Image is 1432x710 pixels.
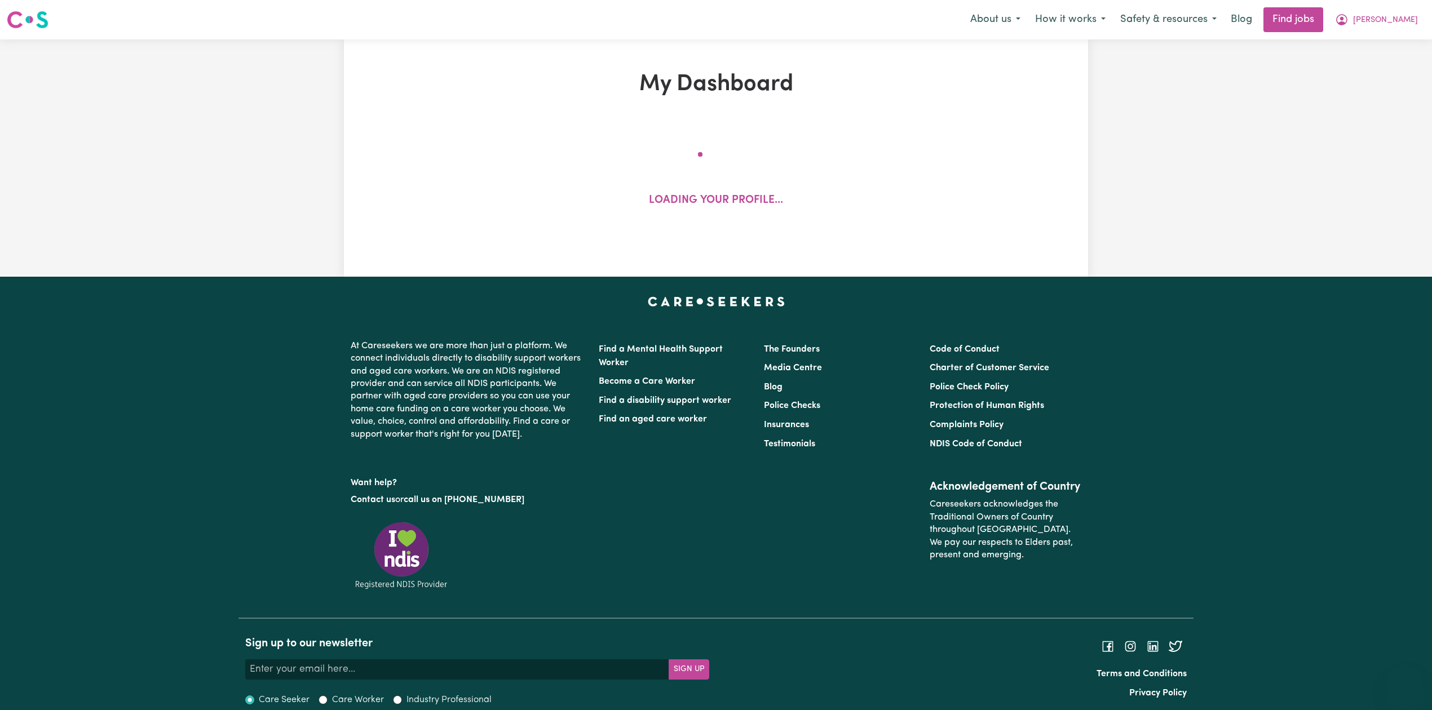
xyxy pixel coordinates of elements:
button: Safety & resources [1113,8,1224,32]
button: Subscribe [669,659,709,680]
a: Charter of Customer Service [930,363,1049,372]
p: Careseekers acknowledges the Traditional Owners of Country throughout [GEOGRAPHIC_DATA]. We pay o... [930,494,1081,566]
a: Find jobs [1263,7,1323,32]
a: Find a disability support worker [599,396,731,405]
h2: Sign up to our newsletter [245,637,709,650]
p: Loading your profile... [649,193,783,209]
a: Media Centre [764,363,822,372]
a: Become a Care Worker [599,377,695,386]
a: Find a Mental Health Support Worker [599,345,723,367]
iframe: Button to launch messaging window [1387,665,1423,701]
a: call us on [PHONE_NUMBER] [404,495,524,504]
a: Protection of Human Rights [930,401,1044,410]
a: Police Checks [764,401,820,410]
a: Follow Careseekers on LinkedIn [1146,642,1160,651]
a: Blog [1224,7,1259,32]
a: Find an aged care worker [599,415,707,424]
img: Careseekers logo [7,10,48,30]
a: Testimonials [764,440,815,449]
a: Careseekers logo [7,7,48,33]
a: The Founders [764,345,820,354]
input: Enter your email here... [245,659,669,680]
a: Complaints Policy [930,420,1004,429]
a: Follow Careseekers on Twitter [1169,642,1182,651]
button: How it works [1028,8,1113,32]
button: My Account [1328,8,1425,32]
p: Want help? [351,472,585,489]
a: Contact us [351,495,395,504]
a: Privacy Policy [1129,689,1187,698]
p: or [351,489,585,511]
a: Police Check Policy [930,383,1009,392]
a: Careseekers home page [648,297,785,306]
h1: My Dashboard [475,71,957,98]
label: Care Worker [332,693,384,707]
button: About us [963,8,1028,32]
a: NDIS Code of Conduct [930,440,1022,449]
a: Blog [764,383,783,392]
h2: Acknowledgement of Country [930,480,1081,494]
p: At Careseekers we are more than just a platform. We connect individuals directly to disability su... [351,335,585,445]
label: Care Seeker [259,693,310,707]
a: Code of Conduct [930,345,1000,354]
a: Follow Careseekers on Instagram [1124,642,1137,651]
a: Follow Careseekers on Facebook [1101,642,1115,651]
a: Insurances [764,420,809,429]
label: Industry Professional [406,693,492,707]
a: Terms and Conditions [1097,669,1187,678]
img: Registered NDIS provider [351,520,452,591]
span: [PERSON_NAME] [1353,14,1418,26]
